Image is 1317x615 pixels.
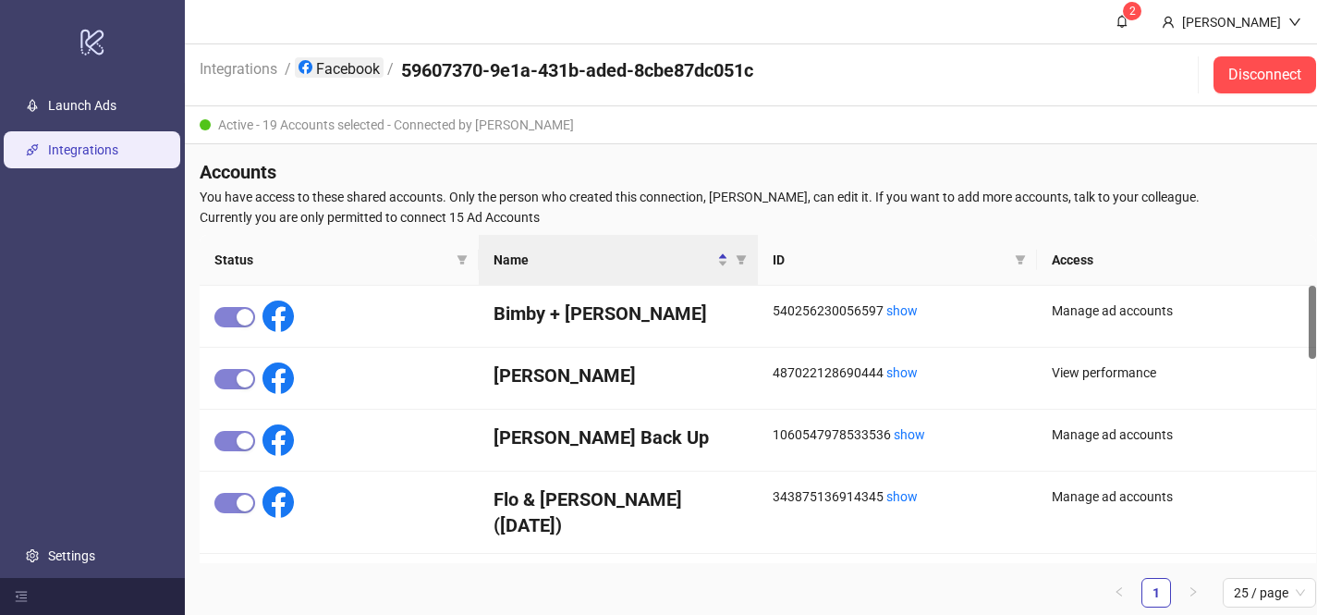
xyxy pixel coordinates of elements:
a: Facebook [295,57,384,78]
div: 1060547978533536 [773,424,1022,445]
span: bell [1116,15,1128,28]
span: Currently you are only permitted to connect 15 Ad Accounts [200,207,1316,228]
th: Name [479,235,758,286]
span: 2 [1129,5,1136,18]
a: Integrations [196,57,281,78]
span: down [1288,16,1301,29]
div: Page Size [1223,578,1316,608]
a: show [886,489,918,504]
span: 25 / page [1234,579,1305,607]
div: Manage ad accounts [1052,424,1301,445]
span: filter [453,246,471,274]
h4: [PERSON_NAME] [494,363,743,388]
a: show [886,303,918,318]
span: filter [732,246,750,274]
div: 540256230056597 [773,301,1022,321]
div: 487022128690444 [773,363,1022,383]
span: You have access to these shared accounts. Only the person who created this connection, [PERSON_NA... [200,187,1316,207]
a: show [886,365,918,380]
a: 1 [1142,579,1170,607]
h4: Bimby + [PERSON_NAME] [494,301,743,326]
a: show [894,427,925,442]
div: [PERSON_NAME] [1175,12,1288,32]
li: / [285,57,291,92]
li: / [387,57,394,92]
button: right [1178,578,1208,608]
span: ID [773,250,1007,270]
span: filter [457,254,468,265]
span: filter [1015,254,1026,265]
span: left [1114,586,1125,597]
li: 1 [1141,578,1171,608]
li: Previous Page [1104,578,1134,608]
a: Launch Ads [48,98,116,113]
span: filter [736,254,747,265]
li: Next Page [1178,578,1208,608]
button: left [1104,578,1134,608]
span: Status [214,250,449,270]
button: Disconnect [1213,56,1316,93]
div: 343875136914345 [773,486,1022,507]
a: Integrations [48,142,118,157]
div: Manage ad accounts [1052,301,1301,321]
span: Name [494,250,713,270]
sup: 2 [1123,2,1141,20]
span: Disconnect [1228,67,1301,83]
span: user [1162,16,1175,29]
th: Access [1037,235,1316,286]
h4: Flo & [PERSON_NAME] ([DATE]) [494,486,743,538]
span: menu-fold [15,590,28,603]
h4: 59607370-9e1a-431b-aded-8cbe87dc051c [401,57,753,83]
h4: [PERSON_NAME] Back Up [494,424,743,450]
span: right [1188,586,1199,597]
h4: Accounts [200,159,1316,185]
div: Manage ad accounts [1052,486,1301,507]
div: View performance [1052,363,1301,383]
a: Settings [48,548,95,563]
span: filter [1011,246,1030,274]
